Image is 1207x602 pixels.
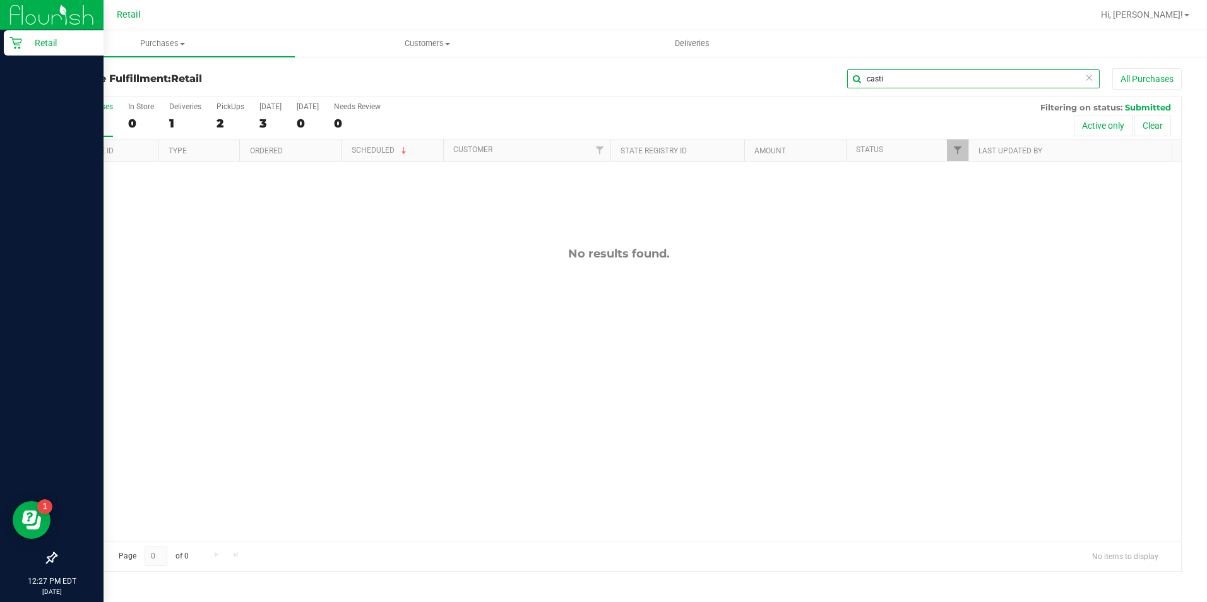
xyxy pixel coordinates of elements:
[6,587,98,596] p: [DATE]
[30,30,295,57] a: Purchases
[947,139,968,161] a: Filter
[560,30,824,57] a: Deliveries
[1040,102,1122,112] span: Filtering on status:
[453,145,492,154] a: Customer
[13,501,51,539] iframe: Resource center
[169,146,187,155] a: Type
[1125,102,1171,112] span: Submitted
[56,73,431,85] h3: Purchase Fulfillment:
[1085,69,1093,86] span: Clear
[6,575,98,587] p: 12:27 PM EDT
[128,116,154,131] div: 0
[754,146,786,155] a: Amount
[847,69,1100,88] input: Search Purchase ID, Original ID, State Registry ID or Customer Name...
[297,102,319,111] div: [DATE]
[295,30,559,57] a: Customers
[117,9,141,20] span: Retail
[37,499,52,514] iframe: Resource center unread badge
[108,546,199,566] span: Page of 0
[22,35,98,50] p: Retail
[30,38,295,49] span: Purchases
[169,116,201,131] div: 1
[658,38,727,49] span: Deliveries
[128,102,154,111] div: In Store
[621,146,687,155] a: State Registry ID
[1101,9,1183,20] span: Hi, [PERSON_NAME]!
[1112,68,1182,90] button: All Purchases
[352,146,409,155] a: Scheduled
[334,116,381,131] div: 0
[250,146,283,155] a: Ordered
[259,102,282,111] div: [DATE]
[56,247,1181,261] div: No results found.
[590,139,610,161] a: Filter
[259,116,282,131] div: 3
[169,102,201,111] div: Deliveries
[171,73,202,85] span: Retail
[856,145,883,154] a: Status
[978,146,1042,155] a: Last Updated By
[1134,115,1171,136] button: Clear
[217,102,244,111] div: PickUps
[1082,546,1168,565] span: No items to display
[9,37,22,49] inline-svg: Retail
[217,116,244,131] div: 2
[297,116,319,131] div: 0
[334,102,381,111] div: Needs Review
[295,38,559,49] span: Customers
[1074,115,1133,136] button: Active only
